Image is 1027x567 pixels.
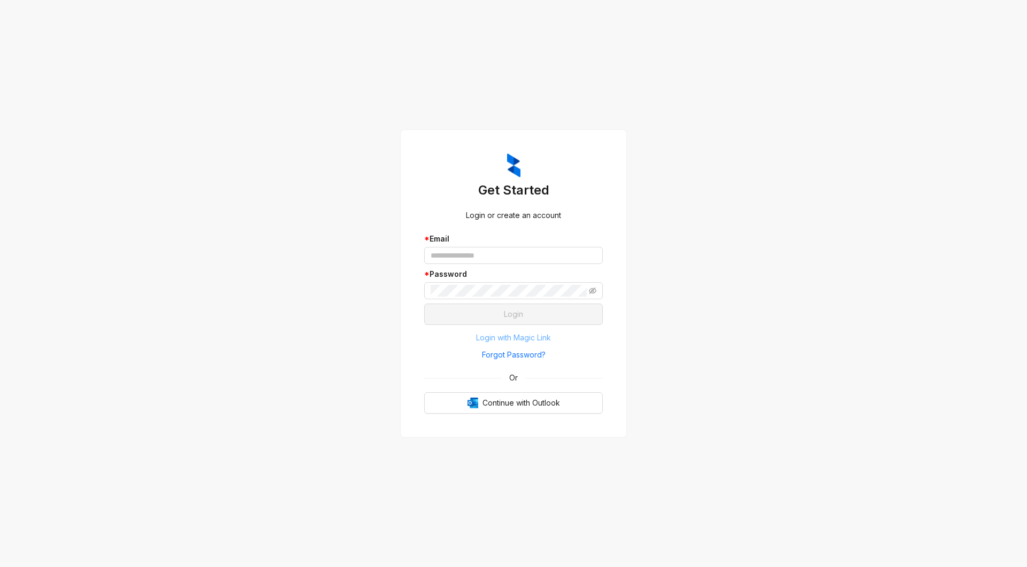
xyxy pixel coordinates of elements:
div: Login or create an account [424,209,603,221]
img: ZumaIcon [507,153,520,178]
img: Outlook [467,398,478,408]
div: Password [424,268,603,280]
div: Email [424,233,603,245]
button: Login [424,304,603,325]
span: Login with Magic Link [476,332,551,344]
button: Login with Magic Link [424,329,603,346]
button: OutlookContinue with Outlook [424,392,603,414]
span: Continue with Outlook [482,397,560,409]
span: Or [502,372,525,384]
h3: Get Started [424,182,603,199]
span: eye-invisible [589,287,596,294]
button: Forgot Password? [424,346,603,363]
span: Forgot Password? [482,349,546,361]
